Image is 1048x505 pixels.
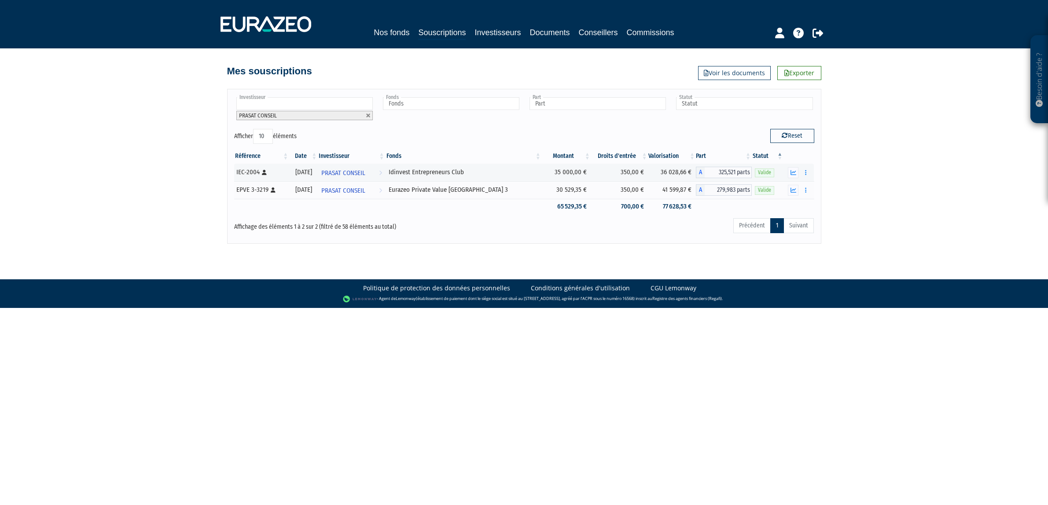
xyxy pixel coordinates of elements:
[705,167,752,178] span: 325,521 parts
[652,296,722,301] a: Registre des agents financiers (Regafi)
[542,199,591,214] td: 65 529,35 €
[591,149,648,164] th: Droits d'entrée: activer pour trier la colonne par ordre croissant
[239,112,277,119] span: PRASAT CONSEIL
[770,129,814,143] button: Reset
[648,181,696,199] td: 41 599,87 €
[379,165,382,181] i: Voir l'investisseur
[777,66,821,80] a: Exporter
[318,164,385,181] a: PRASAT CONSEIL
[696,167,705,178] span: A
[227,66,312,77] h4: Mes souscriptions
[696,167,752,178] div: A - Idinvest Entrepreneurs Club
[271,187,276,193] i: [Français] Personne physique
[648,199,696,214] td: 77 628,53 €
[651,284,696,293] a: CGU Lemonway
[591,164,648,181] td: 350,00 €
[531,284,630,293] a: Conditions générales d'utilisation
[234,217,468,231] div: Affichage des éléments 1 à 2 sur 2 (filtré de 58 éléments au total)
[236,185,287,194] div: EPVE 3-3219
[698,66,771,80] a: Voir les documents
[474,26,521,39] a: Investisseurs
[321,165,365,181] span: PRASAT CONSEIL
[755,168,774,177] span: Valide
[389,185,539,194] div: Eurazeo Private Value [GEOGRAPHIC_DATA] 3
[379,183,382,199] i: Voir l'investisseur
[396,296,416,301] a: Lemonway
[236,168,287,177] div: IEC-2004
[696,184,752,196] div: A - Eurazeo Private Value Europe 3
[321,183,365,199] span: PRASAT CONSEIL
[262,170,267,175] i: [Français] Personne physique
[389,168,539,177] div: Idinvest Entrepreneurs Club
[705,184,752,196] span: 279,983 parts
[542,181,591,199] td: 30 529,35 €
[386,149,542,164] th: Fonds: activer pour trier la colonne par ordre croissant
[418,26,466,40] a: Souscriptions
[253,129,273,144] select: Afficheréléments
[318,149,385,164] th: Investisseur: activer pour trier la colonne par ordre croissant
[1034,40,1044,119] p: Besoin d'aide ?
[530,26,570,39] a: Documents
[648,164,696,181] td: 36 028,66 €
[292,168,315,177] div: [DATE]
[752,149,783,164] th: Statut : activer pour trier la colonne par ordre d&eacute;croissant
[374,26,409,39] a: Nos fonds
[696,184,705,196] span: A
[542,149,591,164] th: Montant: activer pour trier la colonne par ordre croissant
[755,186,774,194] span: Valide
[234,149,290,164] th: Référence : activer pour trier la colonne par ordre croissant
[9,295,1039,304] div: - Agent de (établissement de paiement dont le siège social est situé au [STREET_ADDRESS], agréé p...
[627,26,674,39] a: Commissions
[318,181,385,199] a: PRASAT CONSEIL
[343,295,377,304] img: logo-lemonway.png
[591,181,648,199] td: 350,00 €
[579,26,618,39] a: Conseillers
[289,149,318,164] th: Date: activer pour trier la colonne par ordre croissant
[292,185,315,194] div: [DATE]
[696,149,752,164] th: Part: activer pour trier la colonne par ordre croissant
[221,16,311,32] img: 1732889491-logotype_eurazeo_blanc_rvb.png
[542,164,591,181] td: 35 000,00 €
[770,218,784,233] a: 1
[591,199,648,214] td: 700,00 €
[363,284,510,293] a: Politique de protection des données personnelles
[234,129,297,144] label: Afficher éléments
[648,149,696,164] th: Valorisation: activer pour trier la colonne par ordre croissant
